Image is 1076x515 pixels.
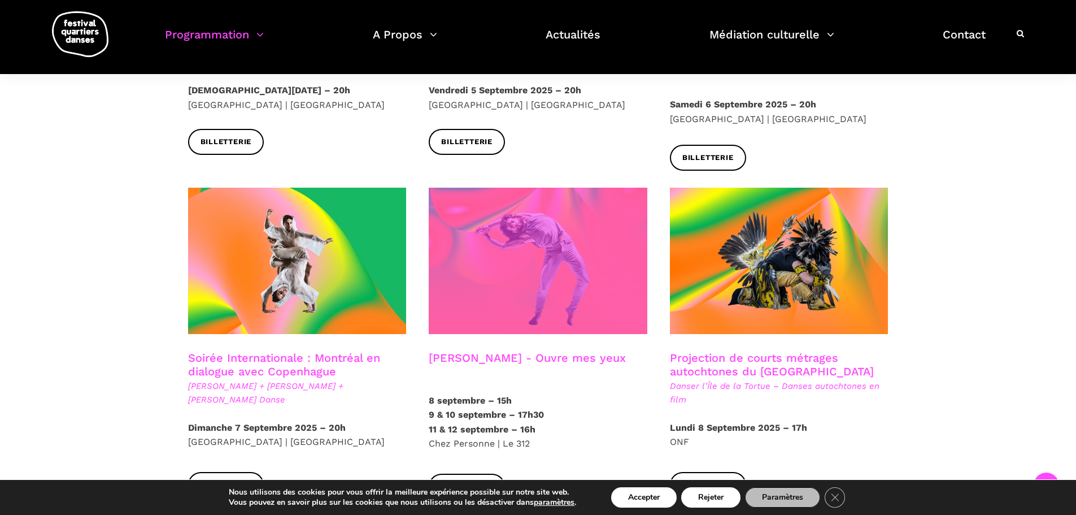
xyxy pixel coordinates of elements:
[373,25,437,58] a: A Propos
[546,25,600,58] a: Actualités
[429,409,544,435] strong: 9 & 10 septembre – 17h30 11 & 12 septembre – 16h
[534,497,574,508] button: paramètres
[429,395,512,406] strong: 8 septembre – 15h
[188,379,407,406] span: [PERSON_NAME] + [PERSON_NAME] + [PERSON_NAME] Danse
[201,136,252,148] span: Billetterie
[745,487,820,508] button: Paramètres
[429,83,647,112] p: [GEOGRAPHIC_DATA] | [GEOGRAPHIC_DATA]
[188,422,346,433] strong: Dimanche 7 Septembre 2025 – 20h
[52,11,108,57] img: logo-fqd-med
[441,136,493,148] span: Billetterie
[670,472,746,497] a: Billetterie
[229,497,576,508] p: Vous pouvez en savoir plus sur les cookies que nous utilisons ou les désactiver dans .
[825,487,845,508] button: Close GDPR Cookie Banner
[670,145,746,170] a: Billetterie
[429,351,626,379] h3: [PERSON_NAME] - Ouvre mes yeux
[681,487,740,508] button: Rejeter
[670,421,888,449] p: ONF
[429,129,505,154] a: Billetterie
[670,97,888,126] p: [GEOGRAPHIC_DATA] | [GEOGRAPHIC_DATA]
[165,25,264,58] a: Programmation
[670,351,888,379] h3: Projection de courts métrages autochtones du [GEOGRAPHIC_DATA]
[429,85,581,96] strong: Vendredi 5 Septembre 2025 – 20h
[670,379,888,406] span: Danser l’Île de la Tortue – Danses autochtones en film
[188,85,350,96] strong: [DEMOGRAPHIC_DATA][DATE] – 20h
[229,487,576,497] p: Nous utilisons des cookies pour vous offrir la meilleure expérience possible sur notre site web.
[670,99,816,110] strong: Samedi 6 Septembre 2025 – 20h
[188,129,264,154] a: Billetterie
[188,472,264,497] a: Billetterie
[429,474,505,499] a: Billetterie
[682,152,734,164] span: Billetterie
[188,351,380,378] a: Soirée Internationale : Montréal en dialogue avec Copenhague
[709,25,834,58] a: Médiation culturelle
[188,421,407,449] p: [GEOGRAPHIC_DATA] | [GEOGRAPHIC_DATA]
[188,83,407,112] p: [GEOGRAPHIC_DATA] | [GEOGRAPHIC_DATA]
[670,422,807,433] strong: Lundi 8 Septembre 2025 – 17h
[429,393,647,451] p: Chez Personne | Le 312
[611,487,677,508] button: Accepter
[943,25,986,58] a: Contact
